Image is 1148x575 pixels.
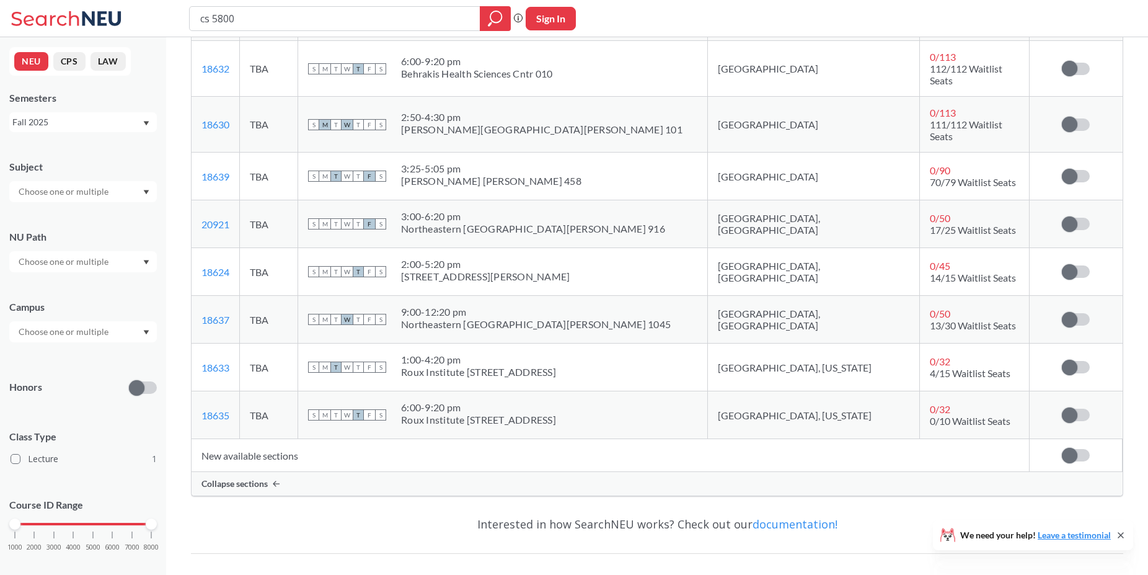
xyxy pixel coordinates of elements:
[401,163,581,175] div: 3:25 - 5:05 pm
[342,362,353,373] span: W
[9,321,157,342] div: Dropdown arrow
[375,266,386,277] span: S
[308,362,319,373] span: S
[7,544,22,551] span: 1000
[401,55,552,68] div: 6:00 - 9:20 pm
[930,355,950,367] span: 0 / 32
[342,314,353,325] span: W
[9,112,157,132] div: Fall 2025Dropdown arrow
[401,223,665,235] div: Northeastern [GEOGRAPHIC_DATA][PERSON_NAME] 916
[9,300,157,314] div: Campus
[330,218,342,230] span: T
[375,63,386,74] span: S
[330,171,342,182] span: T
[240,391,298,439] td: TBA
[930,260,950,272] span: 0 / 45
[143,330,149,335] svg: Dropdown arrow
[930,308,950,319] span: 0 / 50
[319,63,330,74] span: M
[319,314,330,325] span: M
[9,181,157,202] div: Dropdown arrow
[308,266,319,277] span: S
[27,544,42,551] span: 2000
[353,63,364,74] span: T
[375,171,386,182] span: S
[308,314,319,325] span: S
[143,260,149,265] svg: Dropdown arrow
[342,171,353,182] span: W
[401,366,556,378] div: Roux Institute [STREET_ADDRESS]
[488,10,503,27] svg: magnifying glass
[192,439,1029,472] td: New available sections
[308,63,319,74] span: S
[240,97,298,153] td: TBA
[9,230,157,244] div: NU Path
[401,123,682,136] div: [PERSON_NAME][GEOGRAPHIC_DATA][PERSON_NAME] 101
[330,63,342,74] span: T
[240,296,298,344] td: TBA
[342,119,353,130] span: W
[930,367,1010,379] span: 4/15 Waitlist Seats
[401,175,581,187] div: [PERSON_NAME] [PERSON_NAME] 458
[330,409,342,421] span: T
[342,218,353,230] span: W
[364,266,375,277] span: F
[401,68,552,80] div: Behrakis Health Sciences Cntr 010
[708,153,919,200] td: [GEOGRAPHIC_DATA]
[375,314,386,325] span: S
[364,314,375,325] span: F
[9,91,157,105] div: Semesters
[401,401,556,414] div: 6:00 - 9:20 pm
[199,8,471,29] input: Class, professor, course number, "phrase"
[240,344,298,391] td: TBA
[708,296,919,344] td: [GEOGRAPHIC_DATA], [GEOGRAPHIC_DATA]
[401,111,682,123] div: 2:50 - 4:30 pm
[401,210,665,223] div: 3:00 - 6:20 pm
[353,409,364,421] span: T
[708,41,919,97] td: [GEOGRAPHIC_DATA]
[930,319,1016,331] span: 13/30 Waitlist Seats
[66,544,81,551] span: 4000
[342,409,353,421] span: W
[401,318,671,331] div: Northeastern [GEOGRAPHIC_DATA][PERSON_NAME] 1045
[330,266,342,277] span: T
[930,224,1016,236] span: 17/25 Waitlist Seats
[308,119,319,130] span: S
[930,107,956,118] span: 0 / 113
[9,160,157,174] div: Subject
[708,97,919,153] td: [GEOGRAPHIC_DATA]
[12,115,142,129] div: Fall 2025
[14,52,48,71] button: NEU
[930,272,1016,283] span: 14/15 Waitlist Seats
[12,254,117,269] input: Choose one or multiple
[353,218,364,230] span: T
[353,362,364,373] span: T
[191,506,1123,542] div: Interested in how SearchNEU works? Check out our
[201,171,229,182] a: 18639
[364,171,375,182] span: F
[526,7,576,30] button: Sign In
[319,171,330,182] span: M
[192,472,1123,496] div: Collapse sections
[9,498,157,512] p: Course ID Range
[240,153,298,200] td: TBA
[53,52,86,71] button: CPS
[330,314,342,325] span: T
[12,324,117,339] input: Choose one or multiple
[401,270,570,283] div: [STREET_ADDRESS][PERSON_NAME]
[319,119,330,130] span: M
[330,119,342,130] span: T
[9,380,42,394] p: Honors
[375,409,386,421] span: S
[125,544,139,551] span: 7000
[308,409,319,421] span: S
[152,452,157,466] span: 1
[91,52,126,71] button: LAW
[375,362,386,373] span: S
[319,218,330,230] span: M
[930,118,1002,142] span: 111/112 Waitlist Seats
[480,6,511,31] div: magnifying glass
[353,171,364,182] span: T
[364,119,375,130] span: F
[353,314,364,325] span: T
